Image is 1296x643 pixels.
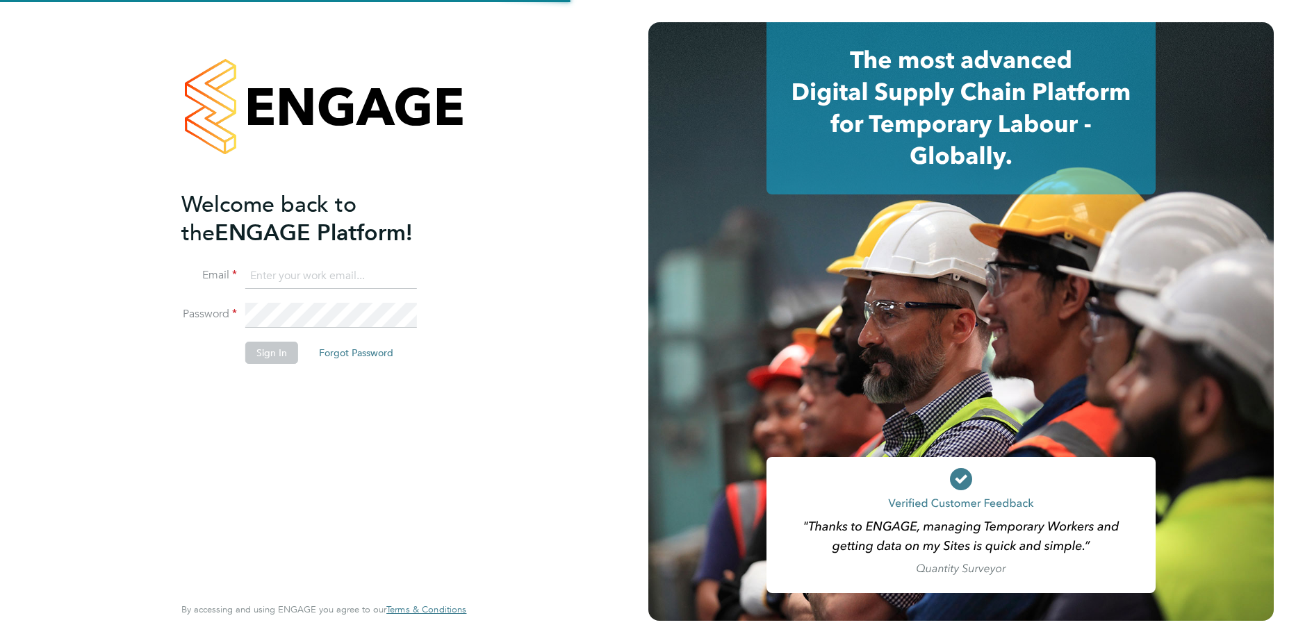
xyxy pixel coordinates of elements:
span: Welcome back to the [181,191,356,247]
label: Email [181,268,237,283]
input: Enter your work email... [245,264,417,289]
label: Password [181,307,237,321]
span: By accessing and using ENGAGE you agree to our [181,603,466,615]
button: Sign In [245,342,298,364]
h2: ENGAGE Platform! [181,190,452,247]
a: Terms & Conditions [386,604,466,615]
button: Forgot Password [308,342,404,364]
